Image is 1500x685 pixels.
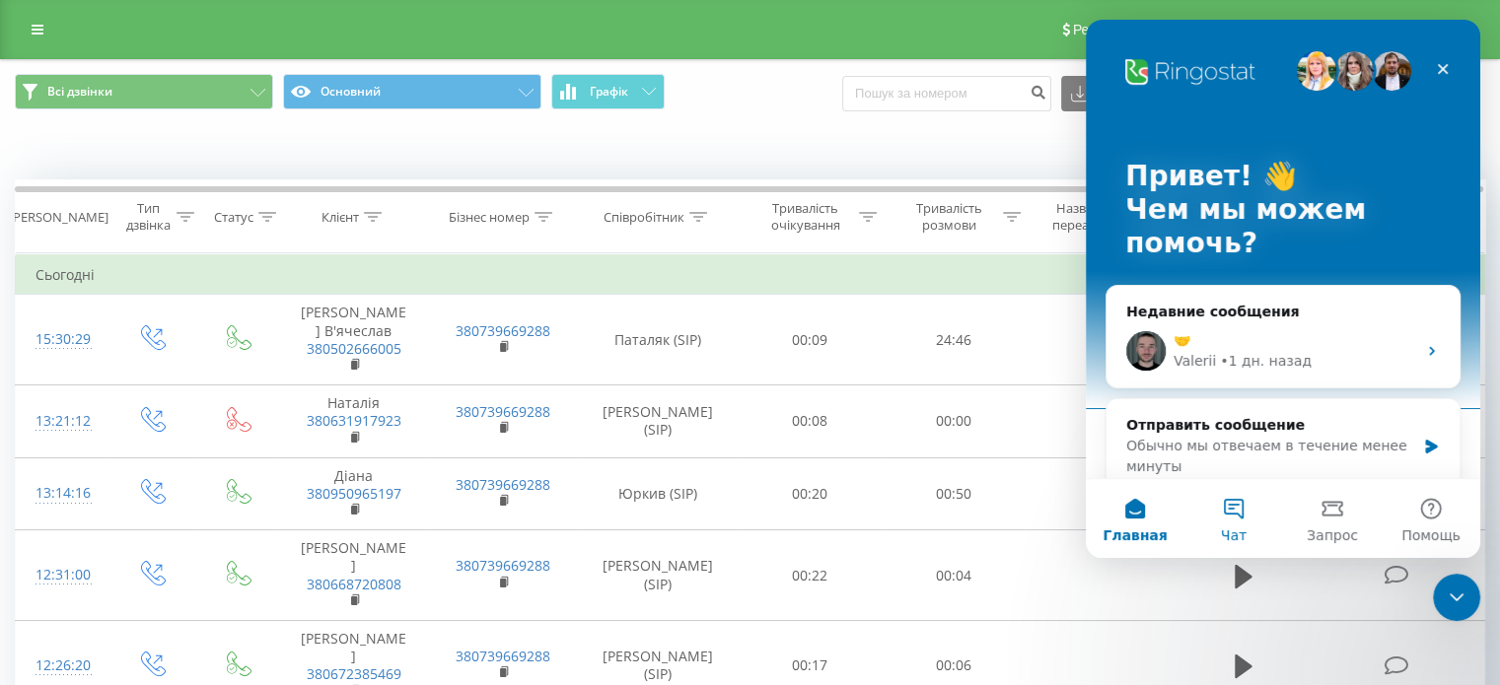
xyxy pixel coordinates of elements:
button: Всі дзвінки [15,74,273,109]
a: 380739669288 [456,475,550,494]
button: Експорт [1061,76,1168,111]
div: Тип дзвінка [124,200,171,234]
td: [PERSON_NAME] В'ячеслав [279,295,428,385]
a: 380739669288 [456,321,550,340]
div: Статус [214,209,253,226]
iframe: Intercom live chat [1086,20,1480,558]
td: 00:22 [739,530,882,621]
td: Юркив (SIP) [578,457,739,530]
input: Пошук за номером [842,76,1051,111]
div: 12:31:00 [36,556,88,594]
a: 380739669288 [456,647,550,665]
td: 00:50 [882,457,1025,530]
div: 12:26:20 [36,647,88,685]
div: Бізнес номер [449,209,530,226]
td: 00:09 [739,295,882,385]
td: 00:04 [882,530,1025,621]
div: Клієнт [321,209,359,226]
td: Сьогодні [16,255,1485,295]
td: Діана [279,457,428,530]
a: 380739669288 [456,556,550,575]
div: 13:21:12 [36,402,88,441]
a: 380631917923 [307,411,401,430]
div: [PERSON_NAME] [9,209,108,226]
a: 380739669288 [456,402,550,421]
div: Тривалість розмови [899,200,998,234]
span: Реферальна програма [1073,22,1218,37]
span: Всі дзвінки [47,84,112,100]
div: Назва схеми переадресації [1043,200,1147,234]
div: 13:14:16 [36,474,88,513]
td: [PERSON_NAME] [279,530,428,621]
td: 00:00 [882,385,1025,458]
td: [PERSON_NAME] (SIP) [578,530,739,621]
td: 00:20 [739,457,882,530]
div: Тривалість очікування [756,200,855,234]
iframe: Intercom live chat [1433,574,1480,621]
button: Основний [283,74,541,109]
td: 24:46 [882,295,1025,385]
div: 15:30:29 [36,320,88,359]
td: Паталяк (SIP) [578,295,739,385]
td: 00:08 [739,385,882,458]
a: 380950965197 [307,484,401,503]
span: Графік [590,85,628,99]
a: 380672385469 [307,664,401,683]
div: Співробітник [604,209,684,226]
a: 380502666005 [307,339,401,358]
button: Графік [551,74,665,109]
a: 380668720808 [307,575,401,593]
td: Наталія [279,385,428,458]
td: [PERSON_NAME] (SIP) [578,385,739,458]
